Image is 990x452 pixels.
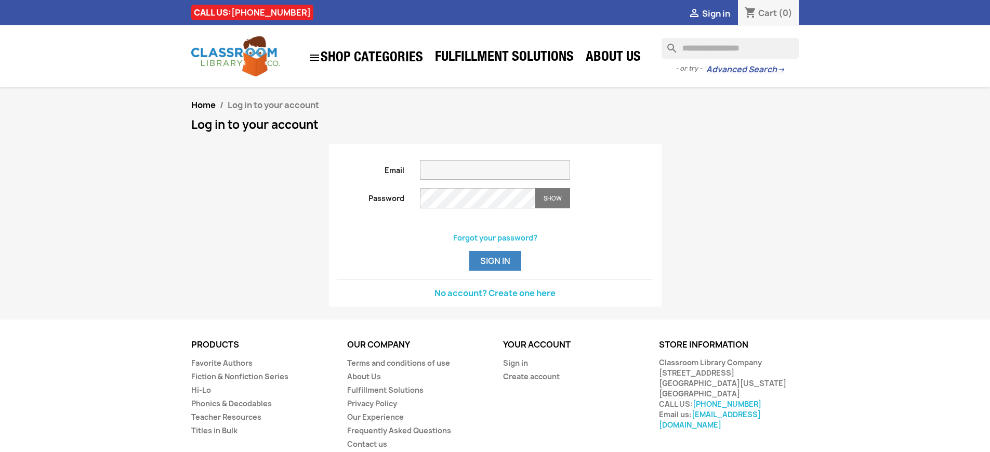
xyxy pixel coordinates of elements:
a: Home [191,99,216,111]
a: Advanced Search→ [706,64,785,75]
a: Contact us [347,439,387,449]
span: (0) [778,7,793,19]
button: Sign in [469,251,521,271]
p: Store information [659,340,799,350]
label: Password [329,188,413,204]
input: Search [662,38,799,59]
a: Phonics & Decodables [191,398,272,408]
p: Products [191,340,332,350]
span: - or try - [676,63,706,74]
input: Password input [420,188,535,208]
span: → [777,64,785,75]
a: Hi-Lo [191,385,211,395]
a: [PHONE_NUMBER] [693,399,761,409]
i:  [308,51,321,64]
span: Log in to your account [228,99,319,111]
div: CALL US: [191,5,313,20]
a: Sign in [503,358,528,368]
a: Our Experience [347,412,404,422]
i: search [662,38,674,50]
p: Our company [347,340,487,350]
label: Email [329,160,413,176]
a: SHOP CATEGORIES [303,46,428,69]
a: Fiction & Nonfiction Series [191,371,288,381]
a: [EMAIL_ADDRESS][DOMAIN_NAME] [659,409,761,430]
a: Terms and conditions of use [347,358,450,368]
a: [PHONE_NUMBER] [231,7,311,18]
a: Create account [503,371,560,381]
a: Fulfillment Solutions [347,385,424,395]
span: Sign in [702,8,730,19]
i:  [688,8,701,20]
h1: Log in to your account [191,118,799,131]
a: Fulfillment Solutions [430,48,579,69]
div: Classroom Library Company [STREET_ADDRESS] [GEOGRAPHIC_DATA][US_STATE] [GEOGRAPHIC_DATA] CALL US:... [659,357,799,430]
button: Show [535,188,570,208]
img: Classroom Library Company [191,36,280,76]
a:  Sign in [688,8,730,19]
a: Privacy Policy [347,398,397,408]
i: shopping_cart [744,7,757,20]
span: Cart [758,7,777,19]
a: No account? Create one here [434,287,556,299]
a: Frequently Asked Questions [347,426,451,435]
a: Favorite Authors [191,358,253,368]
a: Forgot your password? [453,233,537,243]
a: Your account [503,339,571,350]
a: Titles in Bulk [191,426,237,435]
a: About Us [580,48,646,69]
a: Teacher Resources [191,412,261,422]
a: About Us [347,371,381,381]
